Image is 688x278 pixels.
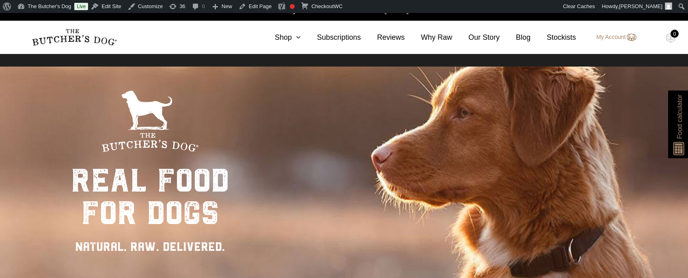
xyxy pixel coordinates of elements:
a: Reviews [361,32,405,43]
span: [PERSON_NAME] [619,3,662,9]
div: Focus keyphrase not set [290,4,295,9]
a: My Account [588,32,636,42]
a: Live [74,3,88,10]
a: Our Story [452,32,500,43]
div: real food for dogs [71,164,229,229]
a: close [674,5,680,15]
a: Subscriptions [301,32,361,43]
a: Shop [259,32,301,43]
a: Stockists [531,32,576,43]
img: TBD_Cart-Empty.png [666,32,676,43]
span: Food calculator [675,95,684,139]
div: 0 [671,30,679,38]
div: NATURAL. RAW. DELIVERED. [71,237,229,256]
a: Blog [500,32,531,43]
a: Why Raw [405,32,452,43]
